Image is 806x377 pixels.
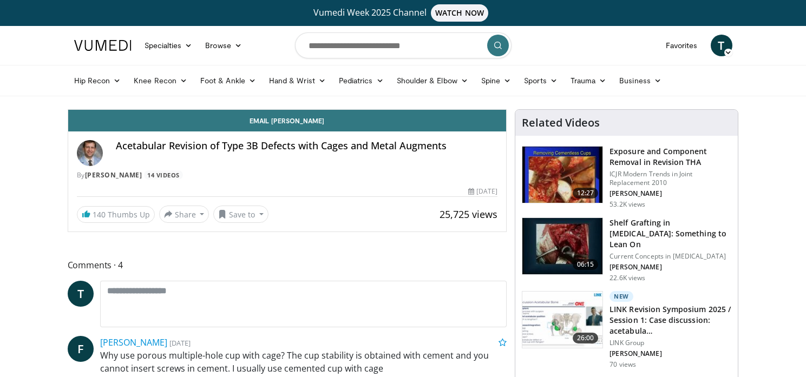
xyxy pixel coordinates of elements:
[522,291,731,369] a: 26:00 New LINK Revision Symposium 2025 / Session 1: Case discussion: acetabula… LINK Group [PERSO...
[610,252,731,261] p: Current Concepts in [MEDICAL_DATA]
[573,188,599,199] span: 12:27
[610,360,636,369] p: 70 views
[68,70,128,91] a: Hip Recon
[390,70,475,91] a: Shoulder & Elbow
[610,274,645,282] p: 22.6K views
[522,218,602,274] img: 6a56c852-449d-4c3f-843a-e2e05107bc3e.150x105_q85_crop-smart_upscale.jpg
[610,189,731,198] p: [PERSON_NAME]
[100,336,167,348] a: [PERSON_NAME]
[295,32,512,58] input: Search topics, interventions
[68,281,94,307] a: T
[610,263,731,272] p: [PERSON_NAME]
[68,258,507,272] span: Comments 4
[68,110,507,131] a: Email [PERSON_NAME]
[100,349,507,375] p: Why use porous multiple-hole cup with cage? The cup stability is obtained with cement and you can...
[77,170,498,180] div: By
[517,70,564,91] a: Sports
[76,4,731,22] a: Vumedi Week 2025 ChannelWATCH NOW
[610,146,731,168] h3: Exposure and Component Removal in Revision THA
[468,187,497,196] div: [DATE]
[332,70,390,91] a: Pediatrics
[194,70,263,91] a: Foot & Ankle
[522,147,602,203] img: 297848_0003_1.png.150x105_q85_crop-smart_upscale.jpg
[659,35,704,56] a: Favorites
[159,206,209,223] button: Share
[138,35,199,56] a: Specialties
[116,140,498,152] h4: Acetabular Revision of Type 3B Defects with Cages and Metal Augments
[564,70,613,91] a: Trauma
[169,338,191,348] small: [DATE]
[68,336,94,362] a: F
[85,170,142,180] a: [PERSON_NAME]
[93,209,106,220] span: 140
[610,304,731,336] h3: LINK Revision Symposium 2025 / Session 1: Case discussion: acetabula…
[711,35,732,56] a: T
[77,140,103,166] img: Avatar
[522,292,602,348] img: 1f996077-61f8-47c2-ad59-7d8001d08f30.150x105_q85_crop-smart_upscale.jpg
[213,206,268,223] button: Save to
[475,70,517,91] a: Spine
[522,146,731,209] a: 12:27 Exposure and Component Removal in Revision THA ICJR Modern Trends in Joint Replacement 2010...
[610,349,731,358] p: [PERSON_NAME]
[610,291,633,302] p: New
[610,217,731,250] h3: Shelf Grafting in [MEDICAL_DATA]: Something to Lean On
[74,40,132,51] img: VuMedi Logo
[610,170,731,187] p: ICJR Modern Trends in Joint Replacement 2010
[127,70,194,91] a: Knee Recon
[431,4,488,22] span: WATCH NOW
[610,339,731,347] p: LINK Group
[522,217,731,282] a: 06:15 Shelf Grafting in [MEDICAL_DATA]: Something to Lean On Current Concepts in [MEDICAL_DATA] [...
[610,200,645,209] p: 53.2K views
[144,170,184,180] a: 14 Videos
[522,116,600,129] h4: Related Videos
[613,70,668,91] a: Business
[573,333,599,343] span: 26:00
[440,208,497,221] span: 25,725 views
[199,35,248,56] a: Browse
[77,206,155,223] a: 140 Thumbs Up
[263,70,332,91] a: Hand & Wrist
[573,259,599,270] span: 06:15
